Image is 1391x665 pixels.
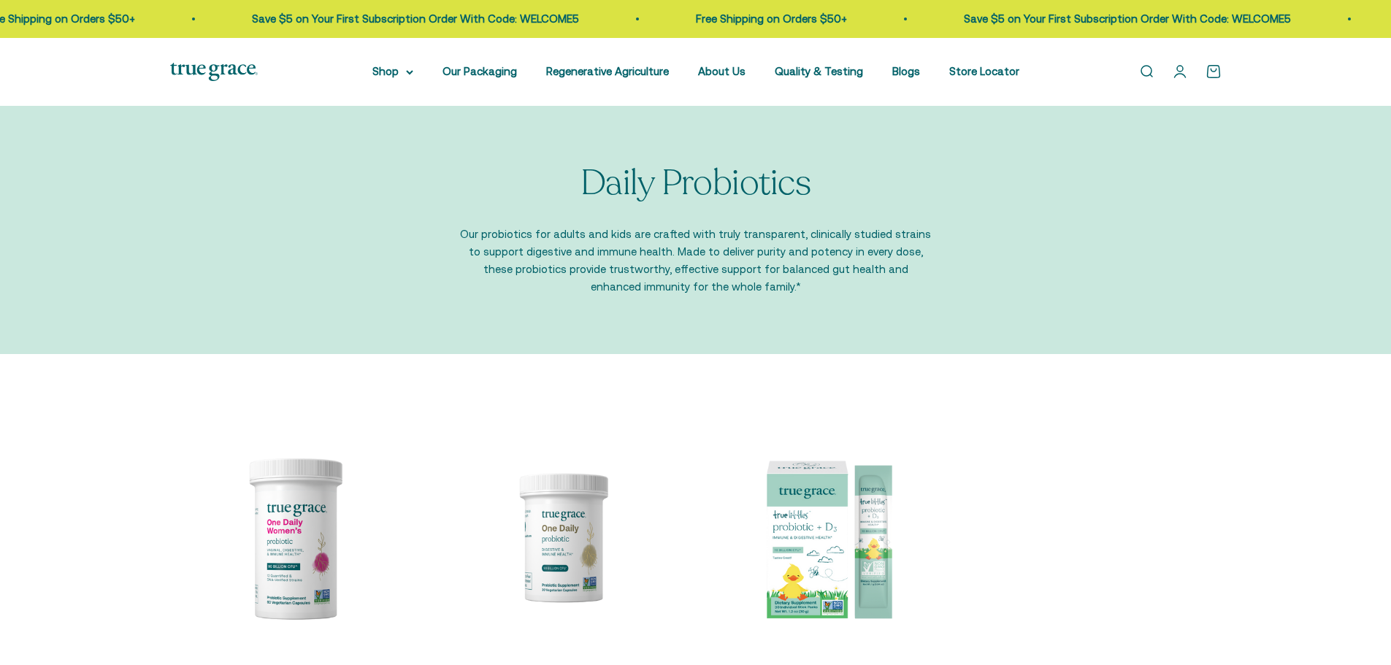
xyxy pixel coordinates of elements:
a: Store Locator [949,65,1019,77]
a: Regenerative Agriculture [546,65,669,77]
a: Quality & Testing [775,65,863,77]
img: Daily Probiotic for Women's Vaginal, Digestive, and Immune Support* - 90 Billion CFU at time of m... [170,412,420,662]
a: Blogs [892,65,920,77]
a: Our Packaging [442,65,517,77]
img: Daily Probiotic forDigestive and Immune Support:* - 90 Billion CFU at time of manufacturing (30 B... [437,412,687,662]
a: Free Shipping on Orders $50+ [696,12,847,25]
p: Save $5 on Your First Subscription Order With Code: WELCOME5 [964,10,1291,28]
img: Vitamin D is essential for your little one’s development and immune health, and it can be tricky ... [705,412,954,662]
p: Save $5 on Your First Subscription Order With Code: WELCOME5 [252,10,579,28]
summary: Shop [372,63,413,80]
p: Our probiotics for adults and kids are crafted with truly transparent, clinically studied strains... [459,226,933,296]
a: About Us [698,65,746,77]
p: Daily Probiotics [580,164,811,203]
